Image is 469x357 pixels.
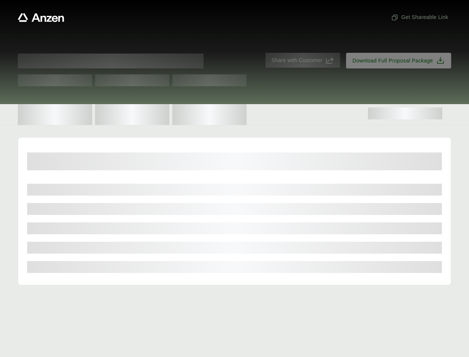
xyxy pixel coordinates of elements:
span: Test [95,74,169,86]
span: Share with Customer [271,57,322,64]
span: Proposal for [18,54,203,68]
span: Test [172,74,247,86]
span: Test [18,74,92,86]
button: Get Shareable Link [388,10,451,24]
span: Get Shareable Link [391,13,448,21]
a: Anzen website [18,13,64,22]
